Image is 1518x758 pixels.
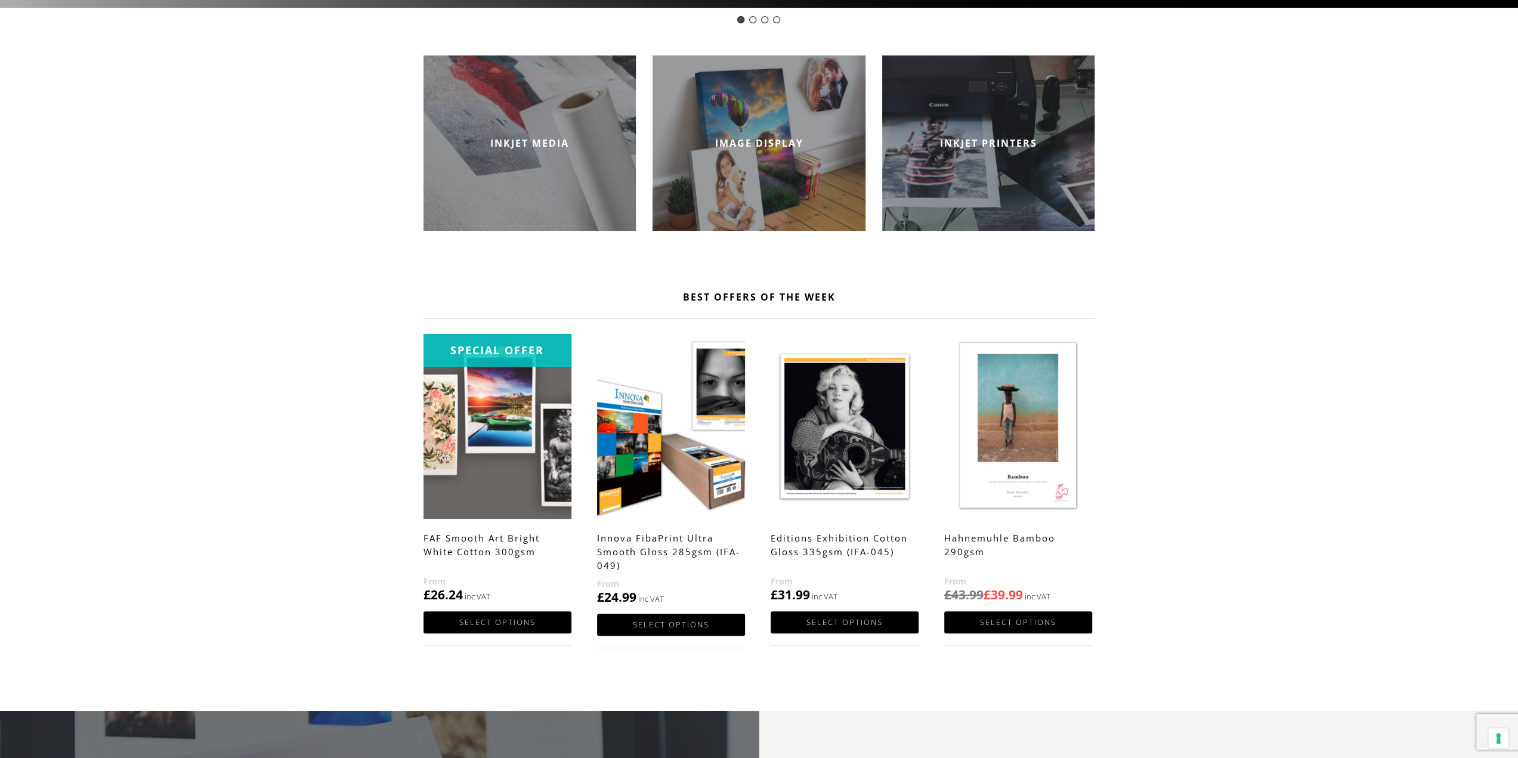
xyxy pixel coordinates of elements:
div: Innova Editions IFA11 [737,16,744,23]
div: pinch book [773,16,780,23]
div: Innova-general [761,16,768,23]
bdi: 31.99 [771,586,810,603]
bdi: 39.99 [984,586,1023,603]
h2: Innova FibaPrint Ultra Smooth Gloss 285gsm (IFA-049) [597,527,745,577]
bdi: 26.24 [423,586,463,603]
span: £ [771,586,778,603]
span: £ [597,589,604,605]
span: £ [944,586,951,603]
h2: Editions Exhibition Cotton Gloss 335gsm (IFA-045) [771,527,919,574]
h2: IMAGE DISPLAY [653,137,865,150]
h2: Hahnemuhle Bamboo 290gsm [944,527,1092,574]
img: FAF Smooth Art Bright White Cotton 300gsm [423,334,571,519]
div: Special Offer [423,334,571,367]
a: Select options for “Innova FibaPrint Ultra Smooth Gloss 285gsm (IFA-049)” [597,614,745,636]
a: Innova FibaPrint Ultra Smooth Gloss 285gsm (IFA-049) £24.99 [597,334,745,606]
div: Deal of the Day - Innova IFA12 [749,16,756,23]
img: Hahnemuhle Bamboo 290gsm [944,334,1092,519]
img: Editions Exhibition Cotton Gloss 335gsm (IFA-045) [771,334,919,519]
a: Select options for “FAF Smooth Art Bright White Cotton 300gsm” [423,611,571,633]
h2: FAF Smooth Art Bright White Cotton 300gsm [423,527,571,574]
span: £ [984,586,991,603]
img: Innova FibaPrint Ultra Smooth Gloss 285gsm (IFA-049) [597,334,745,519]
h2: INKJET PRINTERS [882,137,1095,150]
a: Editions Exhibition Cotton Gloss 335gsm (IFA-045) £31.99 [771,334,919,604]
bdi: 24.99 [597,589,636,605]
a: Select options for “Editions Exhibition Cotton Gloss 335gsm (IFA-045)” [771,611,919,633]
button: Your consent preferences for tracking technologies [1488,728,1508,748]
span: £ [423,586,431,603]
div: Choose slide to display. [735,14,783,26]
a: Hahnemuhle Bamboo 290gsm £43.99£39.99 [944,334,1092,604]
h2: INKJET MEDIA [423,137,636,150]
a: Special OfferFAF Smooth Art Bright White Cotton 300gsm £26.24 [423,334,571,604]
bdi: 43.99 [944,586,984,603]
a: Select options for “Hahnemuhle Bamboo 290gsm” [944,611,1092,633]
h2: Best Offers Of The Week [423,290,1095,304]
